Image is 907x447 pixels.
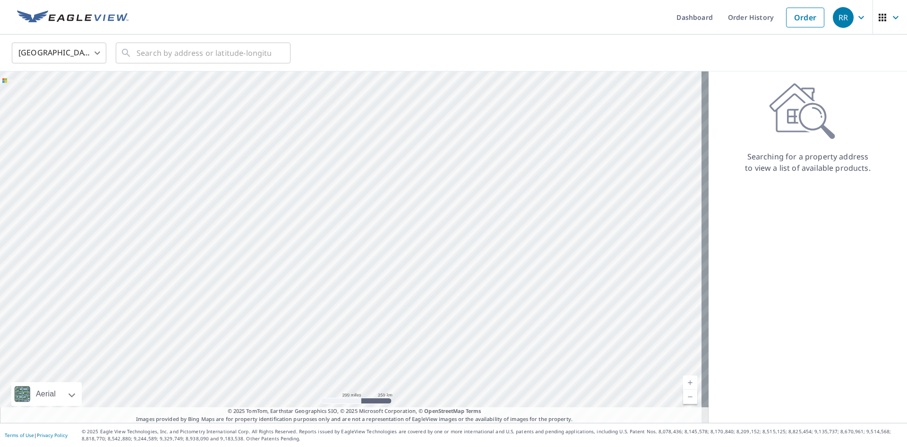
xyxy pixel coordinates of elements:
a: Current Level 5, Zoom In [683,376,697,390]
a: Current Level 5, Zoom Out [683,390,697,404]
a: Terms of Use [5,432,34,438]
p: | [5,432,68,438]
input: Search by address or latitude-longitude [137,40,271,66]
div: RR [833,7,854,28]
a: Privacy Policy [37,432,68,438]
p: © 2025 Eagle View Technologies, Inc. and Pictometry International Corp. All Rights Reserved. Repo... [82,428,902,442]
div: Aerial [33,382,59,406]
a: Terms [466,407,481,414]
div: Aerial [11,382,82,406]
img: EV Logo [17,10,128,25]
a: OpenStreetMap [424,407,464,414]
span: © 2025 TomTom, Earthstar Geographics SIO, © 2025 Microsoft Corporation, © [228,407,481,415]
a: Order [786,8,824,27]
p: Searching for a property address to view a list of available products. [744,151,871,174]
div: [GEOGRAPHIC_DATA] [12,40,106,66]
